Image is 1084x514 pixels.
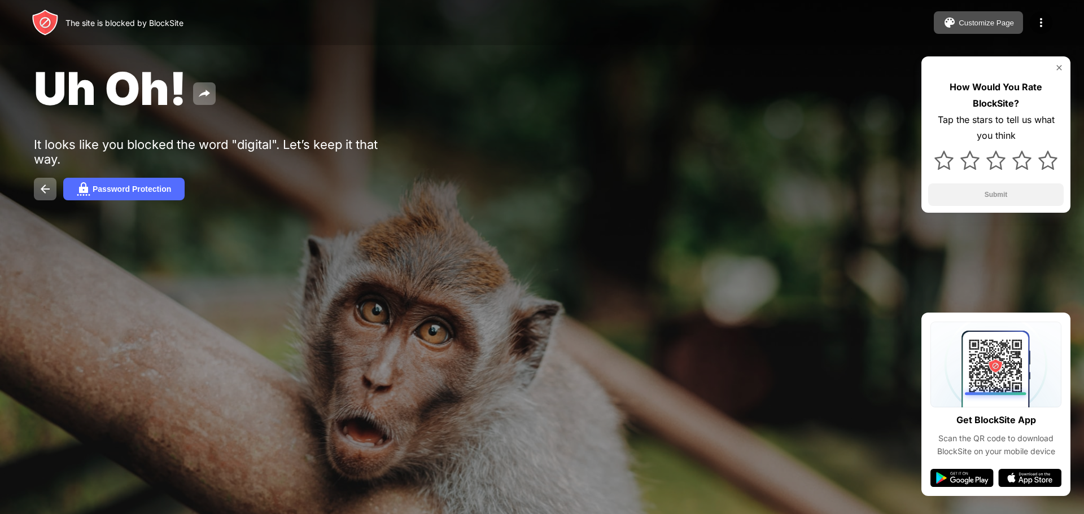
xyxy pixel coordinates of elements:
[1034,16,1048,29] img: menu-icon.svg
[1055,63,1064,72] img: rate-us-close.svg
[1038,151,1057,170] img: star.svg
[198,87,211,100] img: share.svg
[38,182,52,196] img: back.svg
[928,112,1064,144] div: Tap the stars to tell us what you think
[934,11,1023,34] button: Customize Page
[934,151,954,170] img: star.svg
[34,61,186,116] span: Uh Oh!
[34,372,301,500] iframe: Banner
[943,16,956,29] img: pallet.svg
[928,79,1064,112] div: How Would You Rate BlockSite?
[930,469,994,487] img: google-play.svg
[930,322,1061,407] img: qrcode.svg
[928,183,1064,206] button: Submit
[998,469,1061,487] img: app-store.svg
[77,182,90,196] img: password.svg
[63,178,185,200] button: Password Protection
[1012,151,1031,170] img: star.svg
[959,19,1014,27] div: Customize Page
[65,18,183,28] div: The site is blocked by BlockSite
[956,412,1036,428] div: Get BlockSite App
[93,184,171,194] div: Password Protection
[930,432,1061,458] div: Scan the QR code to download BlockSite on your mobile device
[960,151,980,170] img: star.svg
[986,151,1006,170] img: star.svg
[32,9,59,36] img: header-logo.svg
[34,137,383,166] div: It looks like you blocked the word "digital". Let’s keep it that way.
